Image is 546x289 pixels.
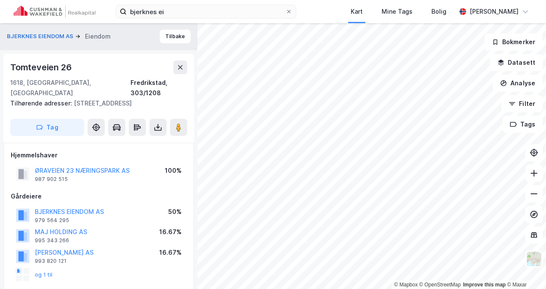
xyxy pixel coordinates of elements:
[485,33,543,51] button: Bokmerker
[10,98,180,108] div: [STREET_ADDRESS]
[503,116,543,133] button: Tags
[35,176,68,183] div: 987 902 515
[127,5,285,18] input: Søk på adresse, matrikkel, gårdeiere, leietakere eller personer
[160,30,191,43] button: Tilbake
[501,95,543,112] button: Filter
[493,75,543,92] button: Analyse
[7,32,75,41] button: BJERKNES EIENDOM AS
[10,78,130,98] div: 1618, [GEOGRAPHIC_DATA], [GEOGRAPHIC_DATA]
[130,78,187,98] div: Fredrikstad, 303/1208
[14,6,95,18] img: cushman-wakefield-realkapital-logo.202ea83816669bd177139c58696a8fa1.svg
[168,207,182,217] div: 50%
[159,247,182,258] div: 16.67%
[11,191,187,202] div: Gårdeiere
[463,282,506,288] a: Improve this map
[35,217,69,224] div: 979 564 295
[10,60,73,74] div: Tomteveien 26
[11,150,187,160] div: Hjemmelshaver
[35,237,69,244] div: 995 343 266
[490,54,543,71] button: Datasett
[85,31,111,42] div: Eiendom
[10,99,74,107] span: Tilhørende adresser:
[503,248,546,289] div: Kontrollprogram for chat
[394,282,418,288] a: Mapbox
[159,227,182,237] div: 16.67%
[470,6,519,17] div: [PERSON_NAME]
[35,258,67,265] div: 993 820 121
[382,6,413,17] div: Mine Tags
[419,282,461,288] a: OpenStreetMap
[351,6,363,17] div: Kart
[431,6,446,17] div: Bolig
[165,166,182,176] div: 100%
[503,248,546,289] iframe: Chat Widget
[10,119,84,136] button: Tag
